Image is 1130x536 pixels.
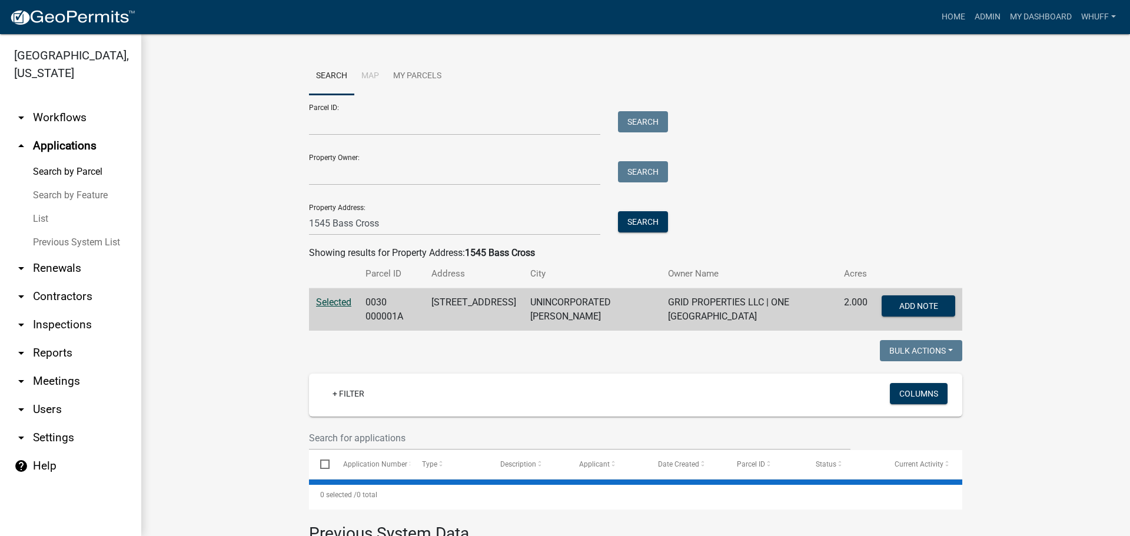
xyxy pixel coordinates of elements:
[837,288,875,331] td: 2.000
[358,288,424,331] td: 0030 000001A
[523,288,661,331] td: UNINCORPORATED [PERSON_NAME]
[424,260,523,288] th: Address
[14,289,28,304] i: arrow_drop_down
[309,246,962,260] div: Showing results for Property Address:
[323,383,374,404] a: + Filter
[568,450,647,478] datatable-header-cell: Applicant
[14,111,28,125] i: arrow_drop_down
[523,260,661,288] th: City
[658,460,699,468] span: Date Created
[882,295,955,317] button: Add Note
[618,111,668,132] button: Search
[579,460,610,468] span: Applicant
[895,460,943,468] span: Current Activity
[500,460,536,468] span: Description
[331,450,410,478] datatable-header-cell: Application Number
[309,480,962,510] div: 0 total
[465,247,535,258] strong: 1545 Bass Cross
[309,450,331,478] datatable-header-cell: Select
[316,297,351,308] a: Selected
[970,6,1005,28] a: Admin
[937,6,970,28] a: Home
[14,402,28,417] i: arrow_drop_down
[647,450,726,478] datatable-header-cell: Date Created
[309,58,354,95] a: Search
[14,431,28,445] i: arrow_drop_down
[1076,6,1121,28] a: whuff
[816,460,836,468] span: Status
[880,340,962,361] button: Bulk Actions
[661,260,837,288] th: Owner Name
[14,318,28,332] i: arrow_drop_down
[805,450,883,478] datatable-header-cell: Status
[14,261,28,275] i: arrow_drop_down
[343,460,407,468] span: Application Number
[14,374,28,388] i: arrow_drop_down
[358,260,424,288] th: Parcel ID
[424,288,523,331] td: [STREET_ADDRESS]
[737,460,765,468] span: Parcel ID
[899,301,938,311] span: Add Note
[410,450,489,478] datatable-header-cell: Type
[309,426,850,450] input: Search for applications
[489,450,568,478] datatable-header-cell: Description
[14,459,28,473] i: help
[386,58,448,95] a: My Parcels
[883,450,962,478] datatable-header-cell: Current Activity
[320,491,357,499] span: 0 selected /
[422,460,437,468] span: Type
[14,139,28,153] i: arrow_drop_up
[661,288,837,331] td: GRID PROPERTIES LLC | ONE [GEOGRAPHIC_DATA]
[1005,6,1076,28] a: My Dashboard
[14,346,28,360] i: arrow_drop_down
[837,260,875,288] th: Acres
[726,450,805,478] datatable-header-cell: Parcel ID
[890,383,948,404] button: Columns
[618,161,668,182] button: Search
[618,211,668,232] button: Search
